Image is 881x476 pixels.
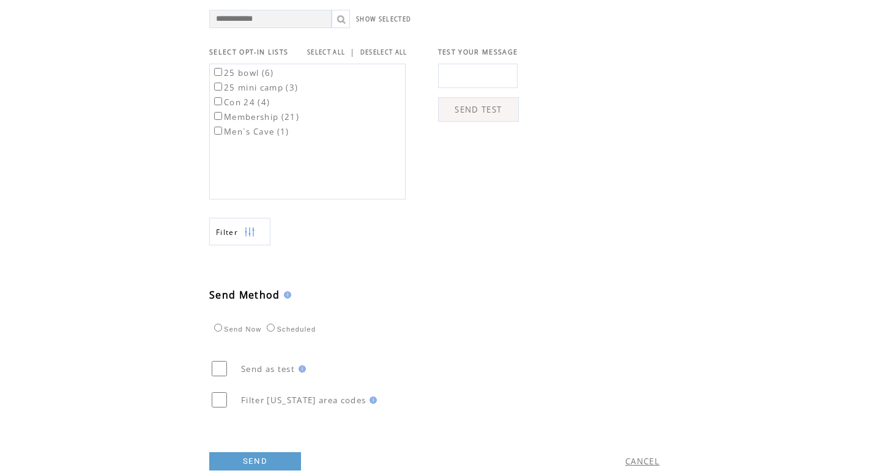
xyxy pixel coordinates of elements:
a: CANCEL [625,456,660,467]
a: SHOW SELECTED [356,15,411,23]
span: Send Method [209,288,280,302]
img: help.gif [366,396,377,404]
input: Men`s Cave (1) [214,127,222,135]
span: TEST YOUR MESSAGE [438,48,518,56]
span: | [350,46,355,58]
input: Scheduled [267,324,275,332]
a: DESELECT ALL [360,48,407,56]
label: Scheduled [264,325,316,333]
img: help.gif [280,291,291,299]
label: Membership (21) [212,111,299,122]
span: Send as test [241,363,295,374]
input: Membership (21) [214,112,222,120]
input: 25 mini camp (3) [214,83,222,91]
input: Send Now [214,324,222,332]
img: filters.png [244,218,255,246]
label: 25 mini camp (3) [212,82,298,93]
a: SEND TEST [438,97,519,122]
a: Filter [209,218,270,245]
label: Send Now [211,325,261,333]
span: Filter [US_STATE] area codes [241,395,366,406]
label: 25 bowl (6) [212,67,274,78]
label: Men`s Cave (1) [212,126,289,137]
a: SELECT ALL [307,48,345,56]
a: SEND [209,452,301,470]
label: Con 24 (4) [212,97,270,108]
span: SELECT OPT-IN LISTS [209,48,288,56]
input: 25 bowl (6) [214,68,222,76]
img: help.gif [295,365,306,373]
span: Show filters [216,227,238,237]
input: Con 24 (4) [214,97,222,105]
